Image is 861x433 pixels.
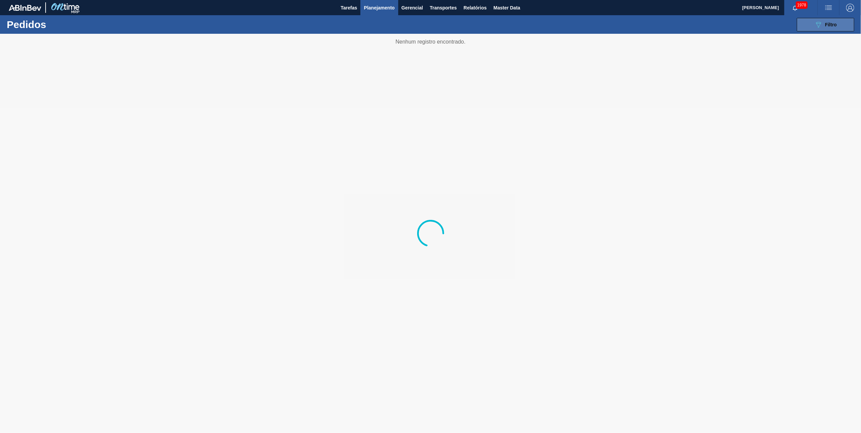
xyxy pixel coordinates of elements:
[402,4,423,12] span: Gerencial
[9,5,41,11] img: TNhmsLtSVTkK8tSr43FrP2fwEKptu5GPRR3wAAAABJRU5ErkJggg==
[493,4,520,12] span: Master Data
[7,21,112,28] h1: Pedidos
[796,1,808,9] span: 1978
[463,4,486,12] span: Relatórios
[797,18,854,31] button: Filtro
[784,3,806,12] button: Notificações
[341,4,357,12] span: Tarefas
[846,4,854,12] img: Logout
[825,4,833,12] img: userActions
[364,4,395,12] span: Planejamento
[825,22,837,27] span: Filtro
[430,4,457,12] span: Transportes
